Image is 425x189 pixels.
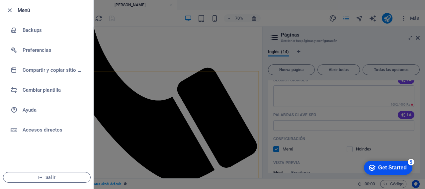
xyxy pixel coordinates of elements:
div: 5 [49,1,56,8]
h6: Cambiar plantilla [23,86,84,94]
h6: Accesos directos [23,126,84,134]
a: Ayuda [0,100,93,120]
h6: Compartir y copiar sitio web [23,66,84,74]
button: Salir [3,172,91,183]
span: Salir [9,175,85,180]
h6: Backups [23,26,84,34]
div: Get Started [20,7,48,13]
h6: Ayuda [23,106,84,114]
h6: Preferencias [23,46,84,54]
h6: Menú [18,6,88,14]
div: Get Started 5 items remaining, 0% complete [5,3,54,17]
